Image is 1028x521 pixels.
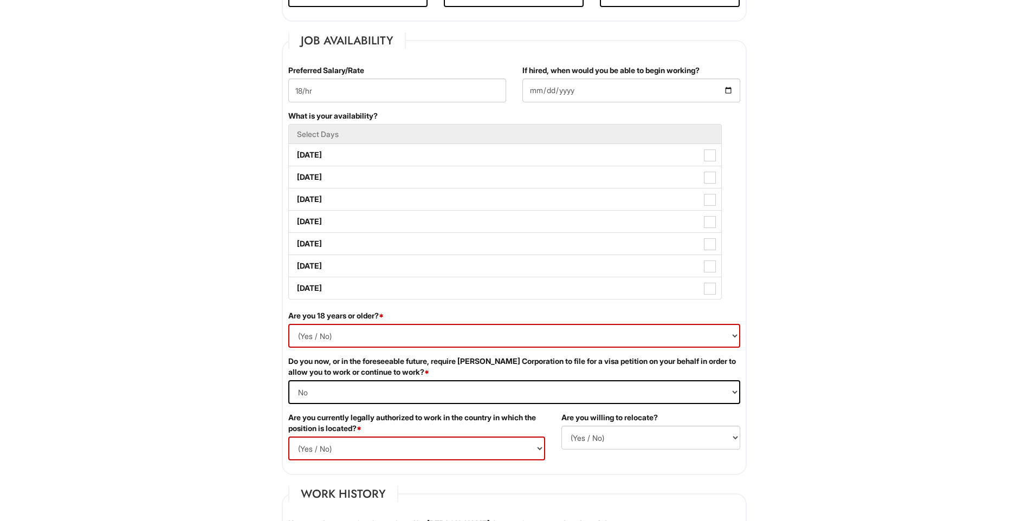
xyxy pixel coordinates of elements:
label: [DATE] [289,188,721,210]
select: (Yes / No) [288,324,740,348]
label: [DATE] [289,144,721,166]
select: (Yes / No) [288,380,740,404]
label: [DATE] [289,211,721,232]
h5: Select Days [297,130,713,138]
legend: Work History [288,486,398,502]
label: Preferred Salary/Rate [288,65,364,76]
label: [DATE] [289,255,721,277]
label: [DATE] [289,166,721,188]
label: [DATE] [289,277,721,299]
select: (Yes / No) [561,426,740,450]
label: Are you currently legally authorized to work in the country in which the position is located? [288,412,545,434]
label: What is your availability? [288,110,378,121]
label: [DATE] [289,233,721,255]
label: If hired, when would you be able to begin working? [522,65,700,76]
select: (Yes / No) [288,437,545,460]
legend: Job Availability [288,32,406,49]
input: Preferred Salary/Rate [288,79,506,102]
label: Are you willing to relocate? [561,412,658,423]
label: Are you 18 years or older? [288,310,384,321]
label: Do you now, or in the foreseeable future, require [PERSON_NAME] Corporation to file for a visa pe... [288,356,740,377]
